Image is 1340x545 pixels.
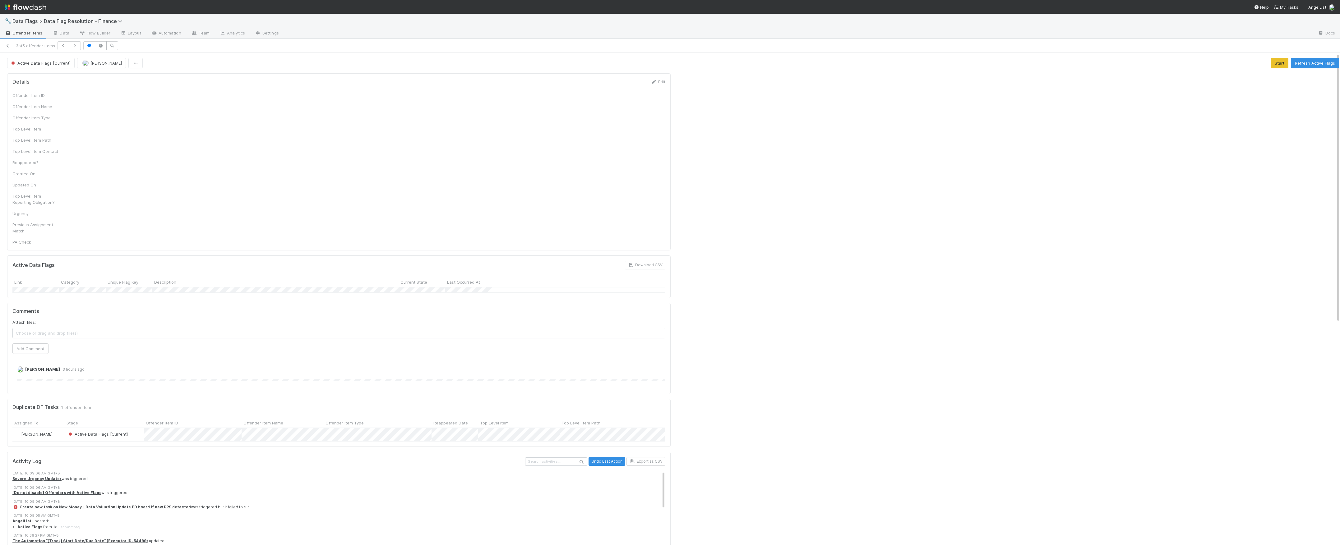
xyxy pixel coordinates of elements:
div: Offender Item Name [12,103,59,110]
span: Active Data Flags [Current] [67,432,128,437]
h5: Comments [12,308,665,314]
button: Start [1271,58,1288,68]
span: Reappeared Date [433,420,468,426]
span: Top Level Item Path [561,420,600,426]
img: avatar_b6a6ccf4-6160-40f7-90da-56c3221167ae.png [1329,4,1335,11]
summary: Active Flags from to (show more) [17,524,672,530]
h5: Activity Log [12,458,524,465]
span: Choose or drag and drop file(s) [13,328,665,338]
span: Offender Item Type [326,420,364,426]
button: Add Comment [12,343,49,354]
div: updated: [12,518,672,530]
a: Data [47,29,74,39]
a: Create new task on New Money - Data Valuation Update FD board if new PPS detected [20,505,191,509]
span: Stage [67,420,78,426]
span: 3 hours ago [60,367,85,372]
h5: Duplicate DF Tasks [12,404,59,410]
input: Search activities... [525,457,587,466]
span: Data Flags > Data Flag Resolution - Finance [12,18,126,24]
a: Severe Urgency Updater [12,476,62,481]
div: was triggered [12,490,672,496]
span: Offender Item ID [146,420,178,426]
div: Last Occurred At [445,277,492,286]
span: 3 of 5 offender items [16,43,55,49]
span: Top Level Item [480,420,509,426]
span: 🔧 [5,18,11,24]
div: Updated On [12,182,59,188]
div: [DATE] 10:09:05 AM GMT+8 [12,513,672,518]
a: Analytics [215,29,250,39]
a: failed [228,505,238,509]
div: Top Level Item [12,126,59,132]
a: Docs [1313,29,1340,39]
img: avatar_b6a6ccf4-6160-40f7-90da-56c3221167ae.png [15,432,20,437]
strong: AngelList [12,519,31,523]
span: [PERSON_NAME] [21,432,53,437]
strong: Active Flags [17,524,42,529]
a: Flow Builder [74,29,115,39]
h5: Active Data Flags [12,262,55,268]
span: [PERSON_NAME] [25,367,60,372]
div: Description [152,277,399,286]
div: Link [12,277,59,286]
div: Urgency [12,210,59,217]
div: Offender Item ID [12,92,59,98]
a: Layout [115,29,146,39]
div: [DATE] 10:09:06 AM GMT+8 [12,485,672,490]
span: My Tasks [1274,5,1298,10]
div: Previous Assignment Match [12,222,59,234]
div: [DATE] 10:09:06 AM GMT+8 [12,499,672,504]
span: Offender items [5,30,42,36]
div: [DATE] 10:36:27 PM GMT+8 [12,533,672,538]
a: The Automation "[Track] Start Date/Due Date" (Executor ID: 54499) [12,538,148,543]
button: Undo Last Action [589,457,625,466]
a: [Do not disable] Offenders with Active Flags [12,490,101,495]
button: Export as CSV [626,457,665,466]
label: Attach files: [12,319,36,325]
span: 1 offender item [61,404,91,410]
div: was triggered [12,476,672,482]
span: Active Data Flags [Current] [10,61,71,66]
div: Category [59,277,106,286]
button: Refresh Active Flags [1291,58,1339,68]
div: PA Check [12,239,59,245]
span: was triggered but it to run [12,505,250,509]
div: Help [1254,4,1269,10]
div: Created On [12,171,59,177]
img: avatar_b6a6ccf4-6160-40f7-90da-56c3221167ae.png [82,60,89,66]
span: [PERSON_NAME] [90,61,122,66]
span: Flow Builder [79,30,110,36]
a: Team [186,29,215,39]
span: Offender Item Name [243,420,283,426]
img: logo-inverted-e16ddd16eac7371096b0.svg [5,2,46,12]
button: [PERSON_NAME] [77,58,126,68]
span: (show more) [59,525,80,529]
a: Automation [146,29,186,39]
div: Current State [399,277,445,286]
span: AngelList [1308,5,1326,10]
h5: Details [12,79,30,85]
a: My Tasks [1274,4,1298,10]
a: Edit [651,79,665,84]
div: [DATE] 10:09:06 AM GMT+8 [12,471,672,476]
button: Download CSV [625,261,665,269]
div: Top Level Item Path [12,137,59,143]
a: Settings [250,29,284,39]
div: [PERSON_NAME] [15,431,53,437]
span: Assigned To [14,420,39,426]
div: Offender Item Type [12,115,59,121]
div: Top Level Item Reporting Obligation? [12,193,59,205]
div: Reappeared? [12,159,59,166]
div: Top Level Item Contact [12,148,59,154]
div: Active Data Flags [Current] [67,431,128,437]
div: Unique Flag Key [106,277,152,286]
img: avatar_b6a6ccf4-6160-40f7-90da-56c3221167ae.png [17,366,23,373]
button: Active Data Flags [Current] [7,58,75,68]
